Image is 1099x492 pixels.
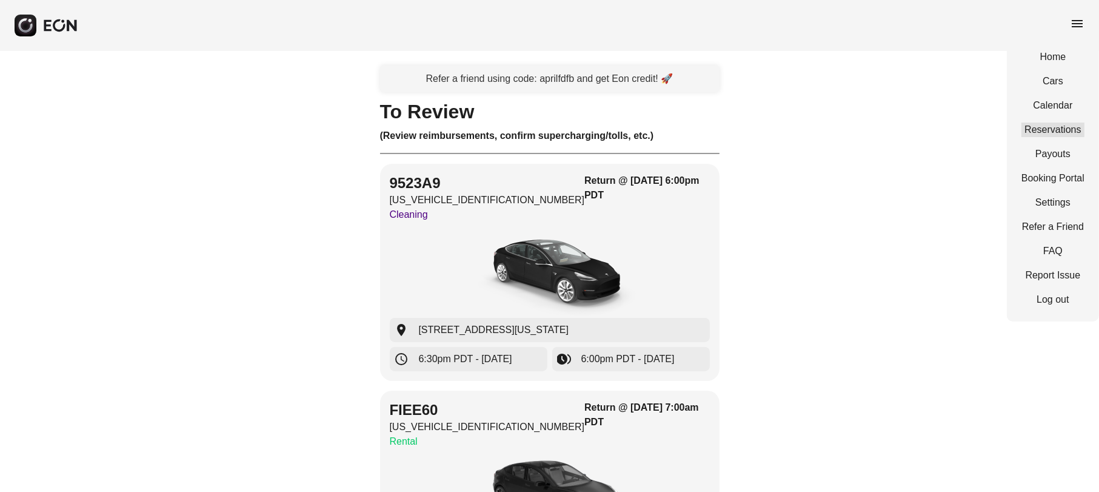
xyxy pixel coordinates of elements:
a: Refer a friend using code: aprilfdfb and get Eon credit! 🚀 [380,66,720,92]
span: browse_gallery [557,352,572,366]
a: Calendar [1021,98,1084,113]
h3: Return @ [DATE] 6:00pm PDT [584,174,709,203]
a: Home [1021,50,1084,64]
a: Refer a Friend [1021,220,1084,234]
p: Rental [390,434,585,449]
button: 9523A9[US_VEHICLE_IDENTIFICATION_NUMBER]CleaningReturn @ [DATE] 6:00pm PDTcar[STREET_ADDRESS][US_... [380,164,720,381]
a: Booking Portal [1021,171,1084,186]
a: Settings [1021,195,1084,210]
h2: 9523A9 [390,174,585,193]
h3: Return @ [DATE] 7:00am PDT [584,400,709,430]
a: FAQ [1021,244,1084,258]
p: Cleaning [390,207,585,222]
a: Report Issue [1021,268,1084,283]
a: Cars [1021,74,1084,89]
p: [US_VEHICLE_IDENTIFICATION_NUMBER] [390,193,585,207]
h2: FIEE60 [390,400,585,420]
span: menu [1070,16,1084,31]
a: Log out [1021,292,1084,307]
h3: (Review reimbursements, confirm supercharging/tolls, etc.) [380,129,720,143]
span: [STREET_ADDRESS][US_STATE] [419,323,569,337]
a: Reservations [1021,123,1084,137]
img: car [459,227,641,318]
p: [US_VEHICLE_IDENTIFICATION_NUMBER] [390,420,585,434]
span: schedule [395,352,409,366]
span: 6:00pm PDT - [DATE] [581,352,675,366]
a: Payouts [1021,147,1084,161]
span: 6:30pm PDT - [DATE] [419,352,512,366]
span: location_on [395,323,409,337]
h1: To Review [380,104,720,119]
